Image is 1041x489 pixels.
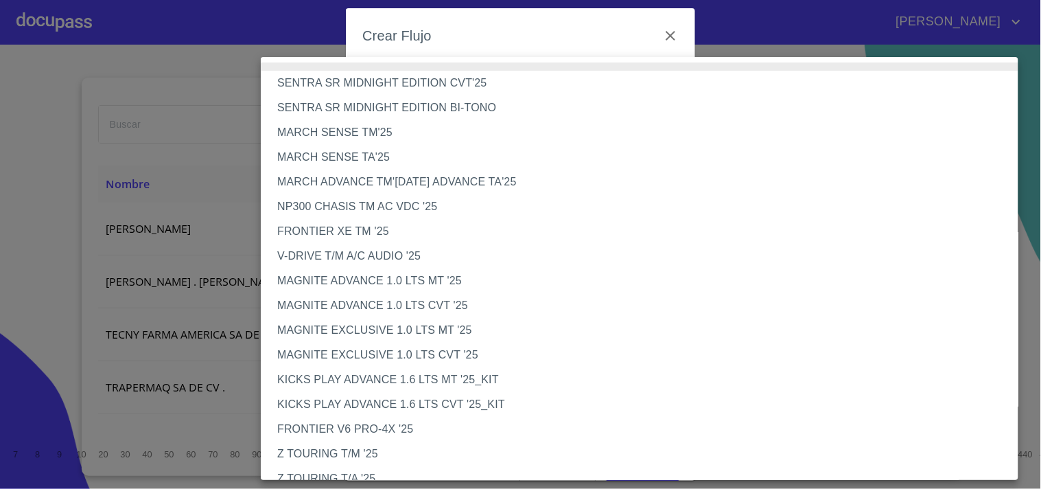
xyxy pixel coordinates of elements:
li: SENTRA SR MIDNIGHT EDITION CVT'25 [261,71,1030,95]
li: FRONTIER XE TM '25 [261,219,1030,244]
li: MARCH SENSE TA'25 [261,145,1030,170]
li: KICKS PLAY ADVANCE 1.6 LTS MT '25_KIT [261,367,1030,392]
li: MAGNITE EXCLUSIVE 1.0 LTS CVT '25 [261,343,1030,367]
li: FRONTIER V6 PRO-4X '25 [261,417,1030,442]
li: MAGNITE ADVANCE 1.0 LTS CVT '25 [261,293,1030,318]
li: MARCH SENSE TM'25 [261,120,1030,145]
li: KICKS PLAY ADVANCE 1.6 LTS CVT '25_KIT [261,392,1030,417]
li: SENTRA SR MIDNIGHT EDITION BI-TONO [261,95,1030,120]
li: V-DRIVE T/M A/C AUDIO '25 [261,244,1030,269]
li: NP300 CHASIS TM AC VDC '25 [261,194,1030,219]
li: MARCH ADVANCE TM'[DATE] ADVANCE TA'25 [261,170,1030,194]
li: MAGNITE ADVANCE 1.0 LTS MT '25 [261,269,1030,293]
li: MAGNITE EXCLUSIVE 1.0 LTS MT '25 [261,318,1030,343]
li: Z TOURING T/M '25 [261,442,1030,466]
